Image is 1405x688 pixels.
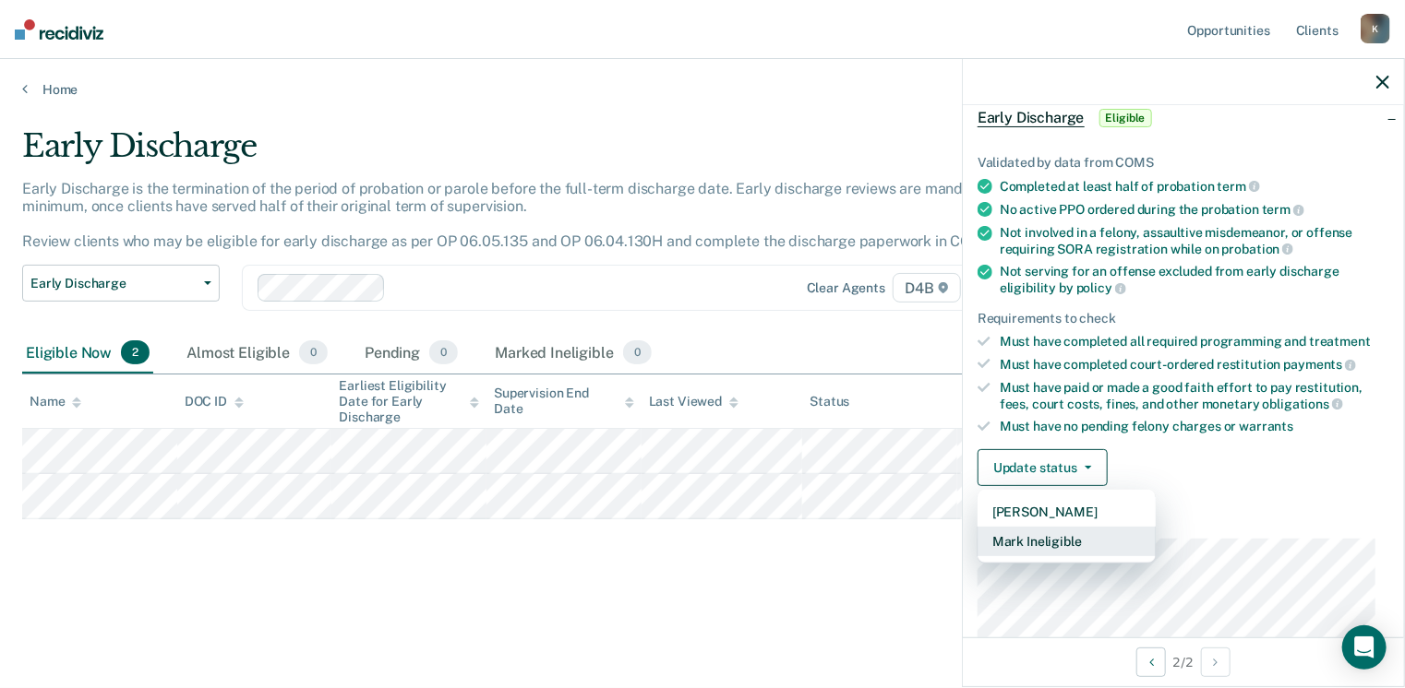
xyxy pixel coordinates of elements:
div: Clear agents [807,280,885,296]
div: Pending [361,333,462,374]
div: Eligible Now [22,333,153,374]
span: 0 [429,340,458,364]
div: Not serving for an offense excluded from early discharge eligibility by [1000,264,1389,295]
span: Eligible [1099,109,1152,127]
span: probation [1222,242,1294,256]
div: Name [30,394,81,409]
p: Early Discharge is the termination of the period of probation or parole before the full-term disc... [22,180,1015,251]
img: Recidiviz [15,19,103,40]
div: Last Viewed [649,394,739,409]
div: Supervision End Date [494,386,634,417]
span: 0 [623,340,652,364]
div: Requirements to check [978,311,1389,326]
div: Open Intercom Messenger [1342,625,1387,670]
div: Must have completed all required programming and [1000,334,1389,350]
div: Validated by data from COMS [978,155,1389,171]
div: Must have completed court-ordered restitution [1000,356,1389,373]
span: term [1218,179,1260,194]
span: 2 [121,340,150,364]
span: Early Discharge [978,109,1085,127]
button: Previous Opportunity [1136,647,1166,677]
button: Mark Ineligible [978,527,1156,556]
div: Not involved in a felony, assaultive misdemeanor, or offense requiring SORA registration while on [1000,225,1389,256]
div: Must have no pending felony charges or [1000,419,1389,434]
span: policy [1076,280,1126,295]
div: Almost Eligible [183,333,331,374]
span: payments [1284,357,1357,372]
div: Early DischargeEligible [963,89,1404,148]
dt: Supervision [978,516,1389,531]
div: No active PPO ordered during the probation [1000,201,1389,218]
div: 2 / 2 [963,637,1404,686]
span: warrants [1240,419,1294,433]
div: Earliest Eligibility Date for Early Discharge [339,378,479,424]
div: Marked Ineligible [491,333,655,374]
button: [PERSON_NAME] [978,497,1156,527]
span: 0 [299,340,328,364]
span: treatment [1309,334,1371,349]
button: Next Opportunity [1201,647,1231,677]
div: Early Discharge [22,127,1076,180]
div: Completed at least half of probation [1000,178,1389,195]
a: Home [22,81,1383,98]
span: Early Discharge [30,276,197,291]
span: obligations [1263,397,1343,411]
div: Must have paid or made a good faith effort to pay restitution, fees, court costs, fines, and othe... [1000,380,1389,411]
button: Update status [978,449,1108,486]
div: DOC ID [185,394,244,409]
span: term [1262,202,1304,217]
span: D4B [893,273,960,302]
div: K [1361,14,1390,43]
div: Status [810,394,849,409]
